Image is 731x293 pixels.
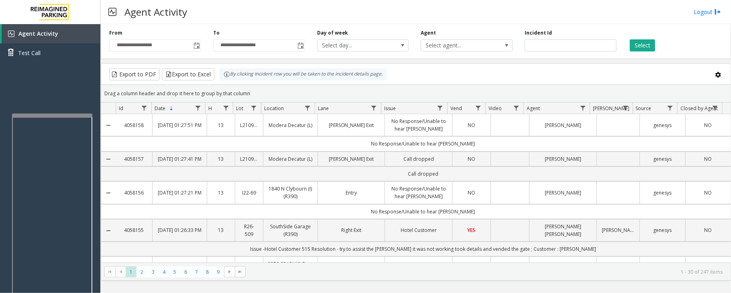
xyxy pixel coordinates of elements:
a: I22-69 [240,189,258,197]
button: Export to Excel [162,68,214,80]
span: Toggle popup [192,40,201,51]
img: pageIcon [108,2,116,22]
span: Issue [384,105,396,112]
img: logout [715,8,721,16]
span: Select day... [318,40,390,51]
span: Go to the next page [224,266,235,277]
a: 4058156 [120,189,147,197]
div: Drag a column header and drop it here to group by that column [101,86,731,100]
span: Location [264,105,284,112]
a: L21093900 [240,121,258,129]
a: Source Filter Menu [665,102,676,113]
span: Test Call [18,49,41,57]
a: 1840 N Clybourn (I) (R390) [268,185,313,200]
span: NO [704,122,712,129]
a: Collapse Details [101,190,116,196]
a: 4058155 [120,226,147,234]
a: [PERSON_NAME] Exit [323,121,380,129]
span: Page 2 [136,266,147,277]
a: Location Filter Menu [302,102,313,113]
a: 4058158 [120,121,147,129]
a: Collapse Details [101,227,116,234]
a: L21093900 [240,155,258,163]
span: NO [468,156,475,162]
label: From [109,29,122,37]
span: Sortable [168,105,175,112]
a: No Response/Unable to hear [PERSON_NAME] [390,117,447,133]
a: [PERSON_NAME] [534,155,592,163]
a: NO [457,121,486,129]
a: [PERSON_NAME] [602,226,635,234]
td: Issue -Hotel Customer 515 Resolution - try to assist the [PERSON_NAME] it was not working took de... [116,242,731,256]
a: Closed by Agent Filter Menu [710,102,721,113]
a: Right Exit [323,226,380,234]
span: Page 1 [126,266,136,277]
span: Go to the last page [237,268,243,275]
a: Date Filter Menu [193,102,204,113]
a: No Response/Unable to hear [PERSON_NAME] [390,185,447,200]
a: NO [457,189,486,197]
a: NO [690,189,726,197]
span: Page 3 [148,266,159,277]
a: Collapse Details [101,122,116,129]
a: Modera Decatur (L) [268,121,313,129]
td: Call dropped [116,166,731,181]
span: NO [468,189,475,196]
div: Data table [101,102,731,262]
span: Agent [527,105,540,112]
a: 13 [212,189,230,197]
span: Page 6 [180,266,191,277]
td: No Response/Unable to hear [PERSON_NAME] [116,136,731,151]
a: 13 [212,155,230,163]
a: [PERSON_NAME] [534,189,592,197]
label: To [213,29,220,37]
a: Collapse Details [101,156,116,162]
a: [DATE] 01:26:33 PM [157,226,202,234]
a: Video Filter Menu [511,102,522,113]
div: By clicking Incident row you will be taken to the incident details page. [220,68,387,80]
a: YES [457,226,486,234]
a: Call dropped [390,155,447,163]
span: Lane [318,105,329,112]
span: Date [155,105,165,112]
button: Select [630,39,655,51]
h3: Agent Activity [120,2,191,22]
a: genesys [645,155,680,163]
span: Page 7 [191,266,202,277]
span: NO [468,122,475,129]
a: Agent Filter Menu [577,102,588,113]
span: [PERSON_NAME] [593,105,630,112]
span: Page 9 [213,266,224,277]
a: Issue Filter Menu [435,102,446,113]
a: [DATE] 01:27:21 PM [157,189,202,197]
span: Source [636,105,652,112]
span: YES [468,227,476,234]
span: Page 5 [169,266,180,277]
span: Go to the next page [226,268,233,275]
span: Closed by Agent [680,105,718,112]
a: Logout [694,8,721,16]
a: SouthSide Garage (R390) [268,223,313,238]
span: Lot [236,105,244,112]
label: Incident Id [525,29,552,37]
td: No Response/Unable to hear [PERSON_NAME] [116,204,731,219]
span: NO [704,156,712,162]
a: Lane Filter Menu [369,102,379,113]
span: Go to the last page [235,266,246,277]
a: 13 [212,226,230,234]
a: [DATE] 01:27:41 PM [157,155,202,163]
span: NO [704,189,712,196]
a: NO [690,226,726,234]
a: Vend Filter Menu [473,102,484,113]
a: Agent Activity [2,24,100,43]
img: infoIcon.svg [224,71,230,78]
span: Page 8 [202,266,213,277]
span: Id [119,105,123,112]
img: 'icon' [8,31,14,37]
span: Agent Activity [18,30,58,37]
a: Modera Decatur (L) [268,155,313,163]
span: Page 4 [159,266,169,277]
a: 13 [212,121,230,129]
a: [PERSON_NAME] Exit [323,155,380,163]
a: [GEOGRAPHIC_DATA] (I) [268,260,313,275]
